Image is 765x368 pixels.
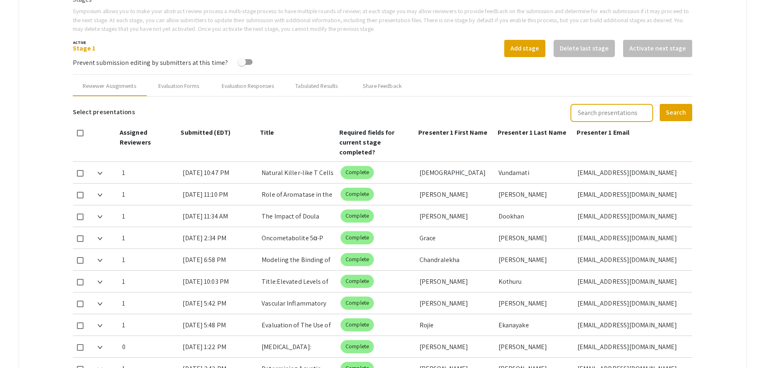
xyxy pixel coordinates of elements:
a: Stage 1 [73,44,96,53]
span: Prevent submission editing by submitters at this time? [73,58,228,67]
div: 1 [122,271,176,292]
img: Expand arrow [97,259,102,262]
div: Tabulated Results [295,82,338,90]
div: Grace [420,227,492,248]
div: Evaluation Responses [222,82,274,90]
div: [DATE] 10:47 PM [183,162,255,183]
div: [DATE] 11:34 AM [183,205,255,227]
div: 1 [122,249,176,270]
mat-chip: Complete [341,166,374,179]
div: 1 [122,314,176,336]
mat-chip: Complete [341,318,374,331]
div: [DATE] 11:10 PM [183,184,255,205]
button: Search [660,104,692,121]
p: Symposium allows you to make your abstract review process a multi-stage process to have multiple ... [73,7,693,33]
div: 1 [122,184,176,205]
img: Expand arrow [97,346,102,349]
img: Expand arrow [97,324,102,327]
div: Role of Aromatase in the Conversion of 11-Oxyandrogens to [MEDICAL_DATA]: Mechanisms and Implicat... [262,184,334,205]
button: Add stage [504,40,545,57]
span: Assigned Reviewers [120,128,151,147]
div: Evaluation Forms [158,82,199,90]
div: [PERSON_NAME] [498,227,571,248]
div: Evaluation of The Use of Longitudinal Data for [MEDICAL_DATA] Research and [MEDICAL_DATA] Discovery [262,314,334,336]
div: The Impact of Doula Support on Maternal Mental Health, NeonatalOutcomes, and Epidural Use: Correl... [262,205,334,227]
div: Dookhan [498,205,571,227]
div: 1 [122,205,176,227]
div: [EMAIL_ADDRESS][DOMAIN_NAME] [577,314,686,336]
div: Modeling the Binding of Dendrin and PTPN14 to KIBRA [262,249,334,270]
iframe: Chat [6,331,35,362]
img: Expand arrow [97,193,102,197]
div: 0 [122,336,176,357]
div: 1 [122,227,176,248]
img: Expand arrow [97,302,102,306]
div: [DATE] 2:34 PM [183,227,255,248]
div: [EMAIL_ADDRESS][DOMAIN_NAME] [577,162,686,183]
div: Rojie [420,314,492,336]
div: [DATE] 10:03 PM [183,271,255,292]
div: [PERSON_NAME] [498,336,571,357]
mat-chip: Complete [341,297,374,310]
div: [EMAIL_ADDRESS][DOMAIN_NAME] [577,271,686,292]
mat-chip: Complete [341,275,374,288]
input: Search presentations [570,104,653,122]
div: [PERSON_NAME] [420,205,492,227]
div: [PERSON_NAME] [420,336,492,357]
div: [EMAIL_ADDRESS][DOMAIN_NAME] [577,184,686,205]
div: [EMAIL_ADDRESS][DOMAIN_NAME] [577,205,686,227]
img: Expand arrow [97,237,102,240]
div: Natural Killer-like T Cells and Longevity: A Comparative Analysis [262,162,334,183]
div: Title:Elevated Levels of Interleukin-11 and Matrix Metalloproteinase-9 in the Serum of Patients w... [262,271,334,292]
img: Expand arrow [97,281,102,284]
div: [DATE] 5:42 PM [183,292,255,314]
div: Share Feedback [363,82,401,90]
div: 1 [122,162,176,183]
div: Ekanayake [498,314,571,336]
mat-chip: Complete [341,188,374,201]
img: Expand arrow [97,172,102,175]
mat-chip: Complete [341,231,374,244]
button: Delete last stage [554,40,615,57]
span: Submitted (EDT) [181,128,230,137]
div: [MEDICAL_DATA]: Vascular Dysfunction, Inflammation, and Emerging Therapeutic Approaches [262,336,334,357]
img: Expand arrow [97,215,102,218]
div: Kothuru [498,271,571,292]
div: Reviewer Assignments [83,82,136,90]
div: [DEMOGRAPHIC_DATA] [420,162,492,183]
div: [PERSON_NAME] [498,292,571,314]
span: Presenter 1 Last Name [498,128,566,137]
div: Chandralekha [420,249,492,270]
span: Title [260,128,274,137]
div: [PERSON_NAME] [420,184,492,205]
button: Activate next stage [623,40,692,57]
div: [PERSON_NAME] [420,271,492,292]
div: [PERSON_NAME] [498,184,571,205]
div: 1 [122,292,176,314]
mat-chip: Complete [341,340,374,353]
div: [EMAIL_ADDRESS][DOMAIN_NAME] [577,292,686,314]
div: [EMAIL_ADDRESS][DOMAIN_NAME] [577,227,686,248]
div: [EMAIL_ADDRESS][DOMAIN_NAME] [577,249,686,270]
h6: Select presentations [73,103,135,121]
span: Presenter 1 Email [577,128,629,137]
mat-chip: Complete [341,253,374,266]
span: Required fields for current stage completed? [339,128,395,156]
div: [PERSON_NAME] [420,292,492,314]
span: Presenter 1 First Name [418,128,487,137]
div: Vundamati [498,162,571,183]
div: Oncometabolite 5α-P Imbalance Through Altered Mammary [MEDICAL_DATA] Metabolism: A Biomarker and ... [262,227,334,248]
div: [DATE] 6:58 PM [183,249,255,270]
div: [DATE] 1:22 PM [183,336,255,357]
div: [PERSON_NAME] [498,249,571,270]
div: Vascular Inflammatory Studies with Engineered Bioreactors [262,292,334,314]
div: [EMAIL_ADDRESS][DOMAIN_NAME] [577,336,686,357]
div: [DATE] 5:48 PM [183,314,255,336]
mat-chip: Complete [341,209,374,223]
